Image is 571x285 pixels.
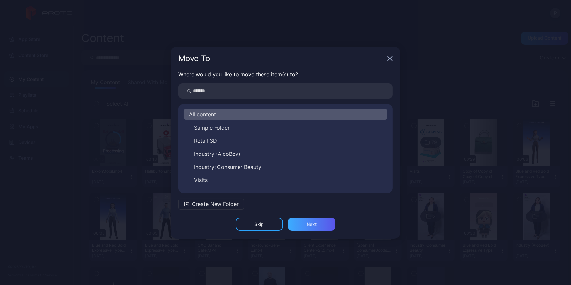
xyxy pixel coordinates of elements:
span: Create New Folder [192,200,239,208]
span: Industry (AlcoBev) [194,150,240,158]
span: All content [189,110,216,118]
button: Visits [184,175,387,185]
span: Visits [194,176,208,184]
div: Move To [178,55,385,62]
span: Retail 3D [194,137,217,145]
button: Skip [236,218,283,231]
div: Next [307,222,317,227]
button: Industry (AlcoBev) [184,149,387,159]
p: Where would you like to move these item(s) to? [178,70,393,78]
span: Industry: Consumer Beauty [194,163,261,171]
button: Industry: Consumer Beauty [184,162,387,172]
span: Sample Folder [194,124,230,131]
button: Sample Folder [184,122,387,133]
button: Create New Folder [178,199,244,210]
div: Skip [255,222,264,227]
button: Next [288,218,335,231]
button: Retail 3D [184,135,387,146]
